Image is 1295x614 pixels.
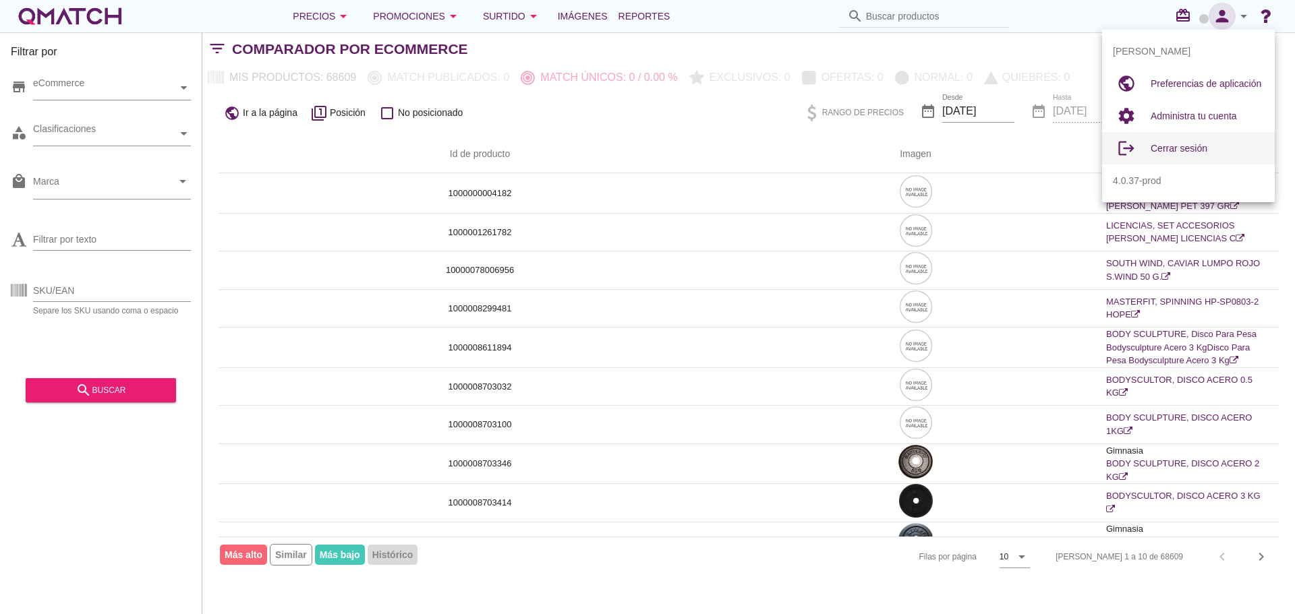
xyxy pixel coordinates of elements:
[33,307,191,315] div: Separe los SKU usando coma o espacio
[16,3,124,30] a: white-qmatch-logo
[1000,551,1008,563] div: 10
[175,173,191,189] i: arrow_drop_down
[866,5,1001,27] input: Buscar productos
[552,3,613,30] a: Imágenes
[311,105,327,121] i: filter_1
[1249,545,1273,569] button: Next page
[330,106,366,120] span: Posición
[1090,135,1279,173] th: Nombre: Not sorted.
[235,418,725,431] p: 1000008703100
[472,3,552,30] button: Surtido
[293,8,351,24] div: Precios
[899,175,933,208] img: 64e4b54d-feb2-4c63-abef-3c8f9f3b010a.png
[235,187,725,200] p: 1000000004182
[1106,375,1253,398] a: BODYSCULTOR, DISCO ACERO 0.5 KG
[515,65,683,90] button: Match únicos: 0 / 0.00 %
[1113,70,1140,97] i: public
[898,523,933,557] img: 254851_1_1.jpeg
[235,457,725,470] p: 1000008703346
[784,537,1030,576] div: Filas por página
[1175,7,1197,24] i: redeem
[235,341,725,355] p: 1000008611894
[1014,549,1030,565] i: arrow_drop_down
[899,406,933,439] img: 64e4b54d-feb2-4c63-abef-3c8f9f3b010a.png
[36,382,165,398] div: buscar
[920,103,936,119] i: date_range
[1106,522,1263,536] p: Gimnasia
[224,105,240,121] i: public
[1209,7,1236,26] i: person
[232,38,468,60] h2: Comparador por eCommerce
[618,8,670,24] span: Reportes
[942,100,1014,122] input: Desde
[525,8,542,24] i: arrow_drop_down
[26,378,176,402] button: buscar
[1056,551,1183,563] div: [PERSON_NAME] 1 a 10 de 68609
[220,545,267,565] span: Más alto
[1113,44,1190,59] span: [PERSON_NAME]
[558,8,608,24] span: Imágenes
[362,3,472,30] button: Promociones
[535,69,677,86] p: Match únicos: 0 / 0.00 %
[243,106,297,120] span: Ir a la página
[899,484,933,518] img: 194715_1_1.jpeg
[899,368,933,402] img: 64e4b54d-feb2-4c63-abef-3c8f9f3b010a.png
[219,135,741,173] th: Id de producto: Not sorted.
[445,8,461,24] i: arrow_drop_down
[899,251,933,285] img: 64e4b54d-feb2-4c63-abef-3c8f9f3b010a.png
[1151,143,1207,154] span: Cerrar sesión
[1253,549,1269,565] i: chevron_right
[11,125,27,141] i: category
[235,264,725,277] p: 10000078006956
[315,545,365,565] span: Más bajo
[1113,174,1161,188] span: 4.0.37-prod
[335,8,351,24] i: arrow_drop_down
[235,380,725,394] p: 1000008703032
[11,173,27,189] i: local_mall
[1151,78,1261,89] span: Preferencias de aplicación
[1106,329,1257,365] a: BODY SCULPTURE, Disco Para Pesa Bodysculpture Acero 3 KgDisco Para Pesa Bodysculpture Acero 3 Kg
[235,302,725,315] p: 1000008299481
[373,8,461,24] div: Promociones
[1106,491,1261,514] a: BODYSCULTOR, DISCO ACERO 3 KG
[483,8,542,24] div: Surtido
[613,3,676,30] a: Reportes
[1106,297,1259,320] a: MASTERFIT, SPINNING HP-SP0803-2 HOPE
[1106,220,1244,244] a: LICENCIAS, SET ACCESORIOS [PERSON_NAME] LICENCIAS C
[899,214,933,247] img: 64e4b54d-feb2-4c63-abef-3c8f9f3b010a.png
[1113,135,1140,162] i: logout
[741,135,1090,173] th: Imagen: Not sorted.
[379,105,395,121] i: check_box_outline_blank
[282,3,362,30] button: Precios
[1106,444,1263,458] p: Gimnasia
[1106,412,1252,436] a: BODY SCULPTURE, DISCO ACERO 1KG
[899,329,933,363] img: 64e4b54d-feb2-4c63-abef-3c8f9f3b010a.png
[76,382,92,398] i: search
[847,8,863,24] i: search
[1236,8,1252,24] i: arrow_drop_down
[368,545,418,565] span: Histórico
[1106,458,1259,482] a: BODY SCULPTURE, DISCO ACERO 2 KG
[1113,102,1140,129] i: settings
[398,106,463,120] span: No posicionado
[270,544,312,565] span: Similar
[11,44,191,65] h3: Filtrar por
[11,79,27,95] i: store
[235,535,725,549] p: 1000008703582
[235,496,725,510] p: 1000008703414
[1151,111,1237,121] span: Administra tu cuenta
[898,445,933,479] img: 254853_1_1.jpeg
[1106,258,1260,282] a: SOUTH WIND, CAVIAR LUMPO ROJO S.WIND 50 G.
[899,290,933,324] img: 64e4b54d-feb2-4c63-abef-3c8f9f3b010a.png
[235,226,725,239] p: 1000001261782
